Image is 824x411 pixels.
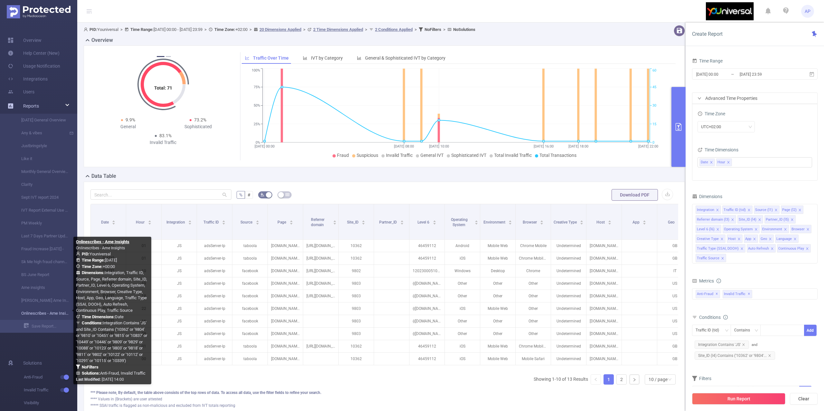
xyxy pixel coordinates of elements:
[339,240,374,252] p: 10362
[580,219,584,221] i: icon: caret-up
[375,27,413,32] u: 2 Conditions Applied
[222,222,226,224] i: icon: caret-down
[13,268,70,281] a: BS June Report
[696,234,726,243] li: Creative Type
[202,27,209,32] span: >
[474,219,478,223] div: Sort
[806,228,810,232] i: icon: close
[8,85,34,98] a: Users
[303,240,338,252] p: [URL][DOMAIN_NAME]
[13,165,70,178] a: Monthly General Overview JS Yahoo
[361,219,365,223] div: Sort
[8,34,42,47] a: Overview
[148,222,151,224] i: icon: caret-down
[162,240,197,252] p: JS
[433,219,436,221] i: icon: caret-up
[222,219,226,223] div: Sort
[731,218,734,222] i: icon: close
[480,240,515,252] p: Mobile Web
[734,325,754,336] div: Contains
[774,208,778,212] i: icon: close
[82,252,89,256] b: PID:
[13,191,70,204] a: Sept IVT report 2024
[793,237,797,241] i: icon: close
[698,111,725,116] span: Time Zone
[475,219,478,221] i: icon: caret-up
[642,219,646,223] div: Sort
[697,235,719,243] div: Creative Type
[259,27,301,32] u: 20 Dimensions Applied
[13,114,70,127] a: [DATE] General Overview
[82,264,103,269] b: Time Zone:
[425,27,441,32] b: No Filters
[717,159,725,166] span: Hour
[698,147,738,152] span: Time Dimensions
[596,220,606,225] span: Host
[362,219,365,221] i: icon: caret-up
[668,220,676,225] span: Geo
[791,218,794,222] i: icon: close
[540,219,544,223] div: Sort
[232,240,267,252] p: taboola
[604,374,614,385] li: 1
[303,252,338,264] p: [URL][DOMAIN_NAME]
[13,152,70,165] a: Like it
[632,378,636,382] i: icon: right
[697,206,714,214] div: Integration
[754,329,758,333] i: icon: down
[748,125,752,129] i: icon: down
[214,27,235,32] b: Time Zone:
[311,55,343,61] span: IVT by Category
[252,69,260,73] tspan: 100%
[126,117,135,122] span: 9.9%
[483,220,506,225] span: Environment
[13,294,70,307] a: [PERSON_NAME] Ame Insights
[188,222,192,224] i: icon: caret-down
[232,252,267,264] p: taboola
[782,206,797,214] div: Page (l2)
[696,205,721,214] li: Integration
[764,215,796,224] li: Partner_ID (l5)
[166,220,186,225] span: Integration
[194,117,206,122] span: 73.2%
[728,235,736,243] div: Host
[791,225,805,234] div: Browser
[554,220,578,225] span: Creative Type
[761,235,767,243] div: Geo
[494,153,532,158] span: Total Invalid Traffic
[775,234,799,243] li: Language
[652,69,656,73] tspan: 60
[753,237,756,241] i: icon: close
[692,393,785,405] button: Run Report
[771,247,774,251] i: icon: close
[8,72,48,85] a: Integrations
[409,252,445,264] p: 46459112
[696,254,726,262] li: Traffic Source
[13,178,70,191] a: Clarity
[445,252,480,264] p: iOS
[89,27,97,32] b: PID:
[339,252,374,264] p: 10362
[76,252,82,256] i: icon: user
[727,234,743,243] li: Host
[13,204,70,217] a: IVT Report External Use Last 7 days UTC+1
[13,243,70,255] a: Fraud Increase [DATE] -
[475,222,478,224] i: icon: caret-down
[668,378,672,382] i: icon: down
[580,219,584,223] div: Sort
[733,158,734,166] input: filter select
[551,240,586,252] p: Undetermined
[762,225,782,234] div: Environment
[806,247,809,251] i: icon: close
[724,206,746,214] div: Traffic ID (tid)
[256,219,259,223] div: Sort
[777,244,811,253] li: Continuous Play
[608,222,612,224] i: icon: caret-down
[136,220,145,225] span: Hour
[188,219,192,223] div: Sort
[157,56,164,57] button: 1
[8,60,60,72] a: Usage Notification
[76,239,129,244] b: Onlinescribes - Ame Insights
[652,140,654,145] tspan: 0
[742,386,748,397] div: ≥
